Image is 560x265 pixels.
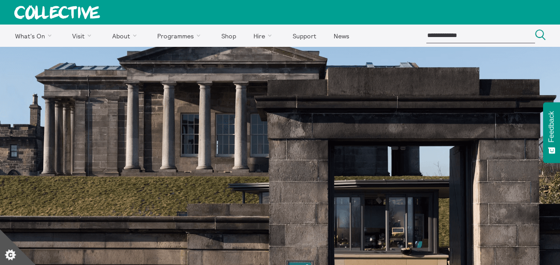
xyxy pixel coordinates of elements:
[548,111,556,142] span: Feedback
[326,25,357,47] a: News
[213,25,244,47] a: Shop
[543,102,560,163] button: Feedback - Show survey
[104,25,148,47] a: About
[7,25,63,47] a: What's On
[246,25,283,47] a: Hire
[65,25,103,47] a: Visit
[285,25,324,47] a: Support
[150,25,212,47] a: Programmes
